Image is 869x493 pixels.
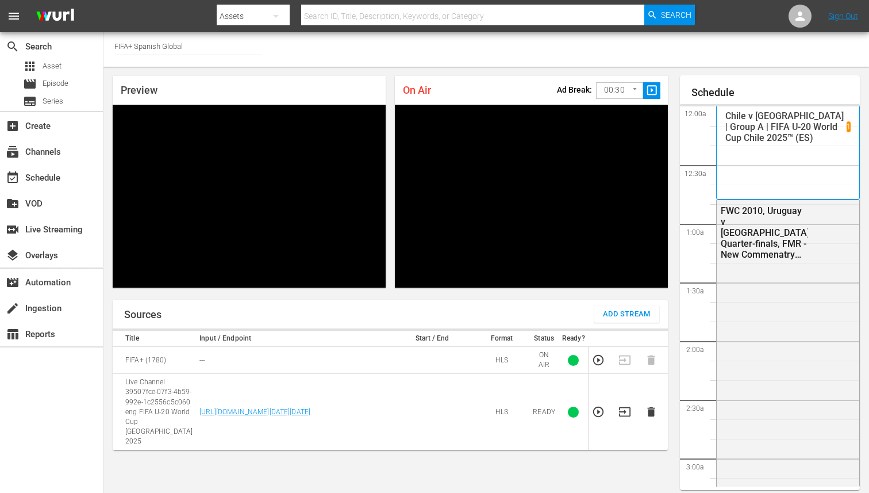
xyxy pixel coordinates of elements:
[594,305,659,323] button: Add Stream
[618,406,631,418] button: Transition
[645,406,657,418] button: Delete
[847,123,851,131] p: 1
[6,171,20,185] span: Schedule
[529,331,559,347] th: Status
[28,3,83,30] img: ans4CAIJ8jUAAAAAAAAAAAAAAAAAAAAAAAAgQb4GAAAAAAAAAAAAAAAAAAAAAAAAJMjXAAAAAAAAAAAAAAAAAAAAAAAAgAT5G...
[6,276,20,289] span: Automation
[113,105,386,288] div: Video Player
[6,119,20,133] span: Create
[603,308,651,321] span: Add Stream
[596,79,643,101] div: 00:30
[529,347,559,374] td: ON AIR
[725,110,847,143] p: Chile v [GEOGRAPHIC_DATA] | Group A | FIFA U-20 World Cup Chile 2025™ (ES)
[6,301,20,315] span: Ingestion
[395,105,668,288] div: Video Player
[23,77,37,91] span: Episode
[6,327,20,341] span: Reports
[121,84,157,96] span: Preview
[644,5,695,25] button: Search
[592,406,605,418] button: Preview Stream
[645,84,659,97] span: slideshow_sharp
[23,94,37,108] span: Series
[199,408,310,416] a: [URL][DOMAIN_NAME][DATE][DATE]
[7,9,21,23] span: menu
[196,347,391,374] td: ---
[124,309,162,320] h1: Sources
[474,374,530,450] td: HLS
[113,331,196,347] th: Title
[6,145,20,159] span: Channels
[721,205,808,260] div: FWC 2010, Uruguay v [GEOGRAPHIC_DATA], Quarter-finals, FMR - New Commenatry (ES)
[113,374,196,450] td: Live Channel 39507fce-07f3-4b59-992e-1c2556c5c060 eng FIFA U-20 World Cup [GEOGRAPHIC_DATA] 2025
[661,5,691,25] span: Search
[23,59,37,73] span: Asset
[391,331,474,347] th: Start / End
[691,87,860,98] h1: Schedule
[557,85,592,94] p: Ad Break:
[529,374,559,450] td: READY
[6,197,20,211] span: VOD
[828,12,858,21] a: Sign Out
[43,95,63,107] span: Series
[113,347,196,374] td: FIFA+ (1780)
[6,249,20,262] span: Overlays
[592,354,605,366] button: Preview Stream
[43,60,61,72] span: Asset
[474,347,530,374] td: HLS
[196,331,391,347] th: Input / Endpoint
[6,223,20,236] span: Live Streaming
[474,331,530,347] th: Format
[559,331,589,347] th: Ready?
[403,84,431,96] span: On Air
[6,40,20,53] span: Search
[43,78,68,89] span: Episode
